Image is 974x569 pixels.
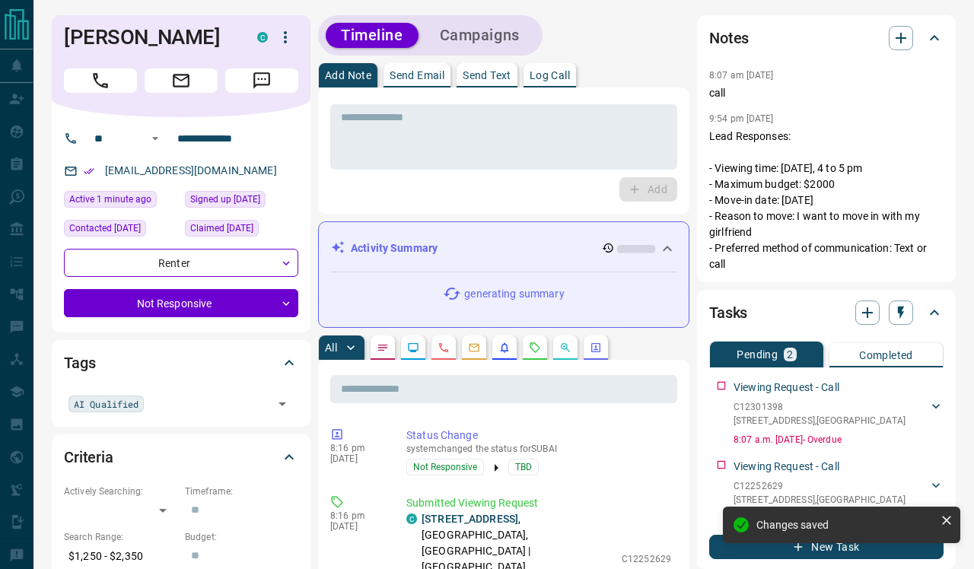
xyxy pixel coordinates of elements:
[64,191,177,212] div: Wed Aug 13 2025
[734,459,839,475] p: Viewing Request - Call
[709,294,944,331] div: Tasks
[438,342,450,354] svg: Calls
[406,495,671,511] p: Submitted Viewing Request
[325,342,337,353] p: All
[64,544,177,569] p: $1,250 - $2,350
[529,342,541,354] svg: Requests
[185,220,298,241] div: Wed Jul 30 2025
[190,221,253,236] span: Claimed [DATE]
[64,68,137,93] span: Call
[709,300,747,325] h2: Tasks
[185,485,298,498] p: Timeframe:
[737,349,778,360] p: Pending
[64,439,298,475] div: Criteria
[64,445,113,469] h2: Criteria
[64,220,177,241] div: Wed Jul 30 2025
[734,400,906,414] p: C12301398
[64,351,95,375] h2: Tags
[709,113,774,124] p: 9:54 pm [DATE]
[64,485,177,498] p: Actively Searching:
[709,129,944,272] p: Lead Responses: - Viewing time: [DATE], 4 to 5 pm - Maximum budget: $2000 - Move-in date: [DATE] ...
[351,240,438,256] p: Activity Summary
[709,26,749,50] h2: Notes
[709,70,774,81] p: 8:07 am [DATE]
[734,380,839,396] p: Viewing Request - Call
[734,493,906,507] p: [STREET_ADDRESS] , [GEOGRAPHIC_DATA]
[734,433,944,447] p: 8:07 a.m. [DATE] - Overdue
[734,479,906,493] p: C12252629
[425,23,535,48] button: Campaigns
[559,342,571,354] svg: Opportunities
[105,164,277,176] a: [EMAIL_ADDRESS][DOMAIN_NAME]
[185,530,298,544] p: Budget:
[468,342,480,354] svg: Emails
[64,345,298,381] div: Tags
[185,191,298,212] div: Mon Jul 21 2025
[709,535,944,559] button: New Task
[590,342,602,354] svg: Agent Actions
[64,25,234,49] h1: [PERSON_NAME]
[530,70,570,81] p: Log Call
[326,23,419,48] button: Timeline
[84,166,94,176] svg: Email Verified
[330,521,384,532] p: [DATE]
[622,552,671,566] p: C12252629
[64,289,298,317] div: Not Responsive
[325,70,371,81] p: Add Note
[498,342,511,354] svg: Listing Alerts
[190,192,260,207] span: Signed up [DATE]
[330,453,384,464] p: [DATE]
[787,349,793,360] p: 2
[64,530,177,544] p: Search Range:
[756,519,934,531] div: Changes saved
[709,20,944,56] div: Notes
[406,428,671,443] p: Status Change
[146,129,164,148] button: Open
[272,393,293,415] button: Open
[69,192,151,207] span: Active 1 minute ago
[69,221,141,236] span: Contacted [DATE]
[406,513,417,524] div: condos.ca
[257,32,268,43] div: condos.ca
[330,443,384,453] p: 8:16 pm
[64,249,298,277] div: Renter
[734,397,944,431] div: C12301398[STREET_ADDRESS],[GEOGRAPHIC_DATA]
[734,414,906,428] p: [STREET_ADDRESS] , [GEOGRAPHIC_DATA]
[859,350,913,361] p: Completed
[407,342,419,354] svg: Lead Browsing Activity
[331,234,676,262] div: Activity Summary
[390,70,444,81] p: Send Email
[422,513,518,525] a: [STREET_ADDRESS]
[225,68,298,93] span: Message
[734,476,944,510] div: C12252629[STREET_ADDRESS],[GEOGRAPHIC_DATA]
[464,286,564,302] p: generating summary
[377,342,389,354] svg: Notes
[74,396,138,412] span: AI Qualified
[330,510,384,521] p: 8:16 pm
[145,68,218,93] span: Email
[709,85,944,101] p: call
[413,459,477,475] span: Not Responsive
[463,70,511,81] p: Send Text
[406,443,671,454] p: system changed the status for SUBAI
[515,459,532,475] span: TBD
